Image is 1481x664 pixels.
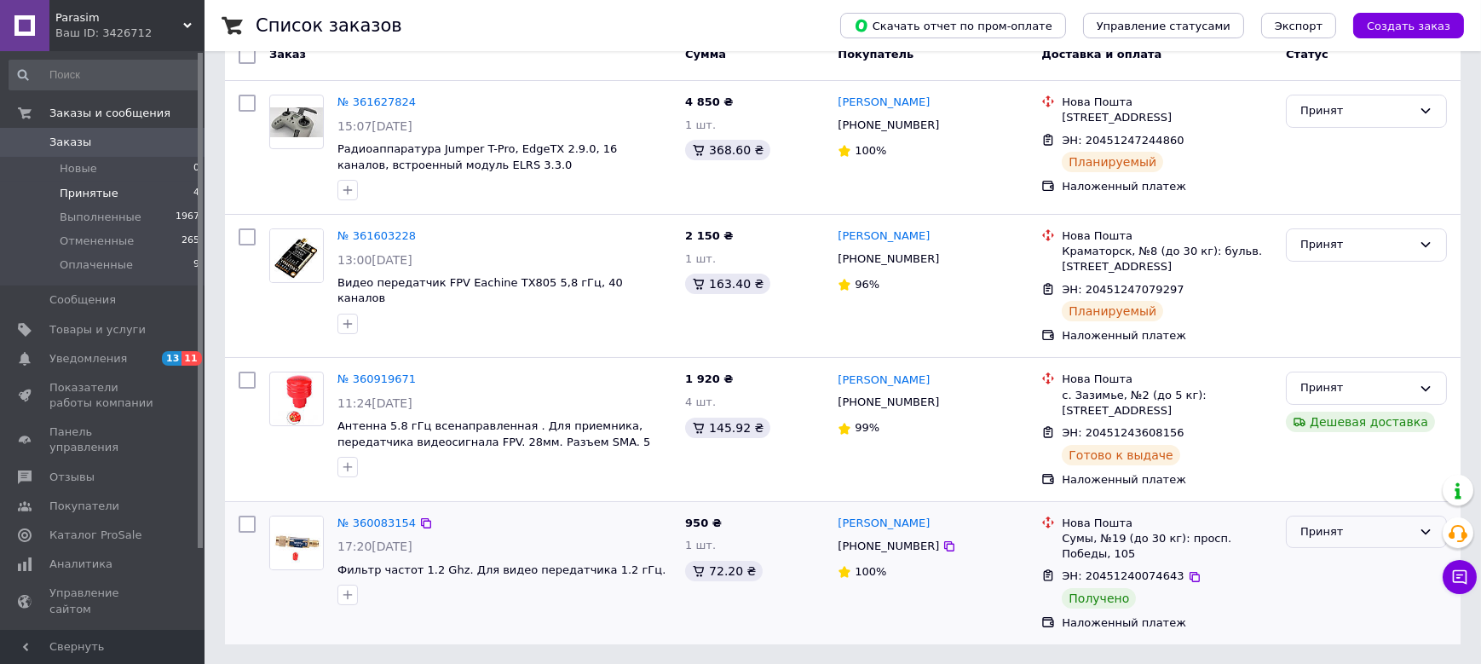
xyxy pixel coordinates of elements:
div: Принят [1300,379,1412,397]
a: Создать заказ [1336,19,1464,32]
img: Фото товару [270,107,323,137]
span: Выполненные [60,210,141,225]
span: 4 [193,186,199,201]
button: Экспорт [1261,13,1336,38]
span: 100% [855,144,886,157]
span: Антенна 5.8 гГц всенаправленная . Для приемника, передатчика видеосигнала FPV. 28мм. Разъем SMA. ... [337,419,650,464]
a: № 360919671 [337,372,416,385]
span: Заказ [269,48,306,61]
span: Заказы и сообщения [49,106,170,121]
a: Фото товару [269,516,324,570]
div: 368.60 ₴ [685,140,770,160]
div: с. Зазимье, №2 (до 5 кг): [STREET_ADDRESS] [1062,388,1272,419]
span: 0 [193,161,199,176]
div: Наложенный платеж [1062,615,1272,631]
span: Показатели работы компании [49,380,158,411]
span: ЭН: 20451243608156 [1062,426,1184,439]
a: № 360083154 [337,517,416,529]
span: 950 ₴ [685,517,722,529]
a: [PERSON_NAME] [838,372,930,389]
div: Сумы, №19 (до 30 кг): просп. Победы, 105 [1062,531,1272,562]
div: Планируемый [1062,301,1163,321]
span: Создать заказ [1367,20,1450,32]
button: Создать заказ [1353,13,1464,38]
div: Нова Пошта [1062,516,1272,531]
span: 96% [855,278,879,291]
span: 4 850 ₴ [685,95,733,108]
a: [PERSON_NAME] [838,95,930,111]
span: 9 [193,257,199,273]
span: Parasim [55,10,183,26]
span: 4 шт. [685,396,716,408]
button: Скачать отчет по пром-оплате [840,13,1066,38]
img: Фото товару [270,229,323,282]
span: 1 920 ₴ [685,372,733,385]
a: [PERSON_NAME] [838,516,930,532]
div: Наложенный платеж [1062,328,1272,344]
div: Краматорск, №8 (до 30 кг): бульв. [STREET_ADDRESS] [1062,244,1272,274]
span: Оплаченные [60,257,133,273]
span: Управление сайтом [49,586,158,616]
span: 13 [162,351,182,366]
a: Радиоаппаратура Jumper T-Pro, EdgeTX 2.9.0, 16 каналов, встроенный модуль ELRS 3.3.0 [337,142,617,171]
a: Фото товару [269,228,324,283]
div: 163.40 ₴ [685,274,770,294]
span: 1967 [176,210,199,225]
img: Фото товару [270,517,323,569]
span: 2 150 ₴ [685,229,733,242]
div: 72.20 ₴ [685,561,763,581]
div: Готово к выдаче [1062,445,1179,465]
span: Каталог ProSale [49,528,141,543]
span: Сообщения [49,292,116,308]
div: [PHONE_NUMBER] [834,114,942,136]
div: Нова Пошта [1062,228,1272,244]
span: Управление статусами [1097,20,1230,32]
div: Наложенный платеж [1062,179,1272,194]
div: 145.92 ₴ [685,418,770,438]
span: Покупатель [838,48,913,61]
span: Аналитика [49,557,112,572]
span: Заказы [49,135,91,150]
span: 99% [855,421,879,434]
span: 100% [855,565,886,578]
input: Поиск [9,60,201,90]
a: Фильтр частот 1.2 Ghz. Для видео передатчика 1.2 гГц. [337,563,666,576]
a: Фото товару [269,372,324,426]
button: Управление статусами [1083,13,1244,38]
span: Уведомления [49,351,127,367]
img: Фото товару [274,372,319,425]
h1: Список заказов [256,15,402,36]
div: Ваш ID: 3426712 [55,26,205,41]
span: Скачать отчет по пром-оплате [854,18,1052,33]
span: Экспорт [1275,20,1323,32]
span: 15:07[DATE] [337,119,412,133]
div: Наложенный платеж [1062,472,1272,488]
span: Принятые [60,186,118,201]
span: 265 [182,234,199,249]
span: 11 [182,351,201,366]
span: Товары и услуги [49,322,146,338]
span: 13:00[DATE] [337,253,412,267]
div: Дешевая доставка [1286,412,1435,432]
span: Отзывы [49,470,95,485]
a: № 361627824 [337,95,416,108]
span: Покупатели [49,499,119,514]
span: ЭН: 20451247244860 [1062,134,1184,147]
span: Доставка и оплата [1041,48,1161,61]
div: Получено [1062,588,1136,609]
span: 1 шт. [685,252,716,265]
span: 11:24[DATE] [337,396,412,410]
div: Нова Пошта [1062,372,1272,387]
span: Панель управления [49,424,158,455]
a: Видео передатчик FPV Eachine TX805 5,8 гГц, 40 каналов [337,276,623,305]
div: [STREET_ADDRESS] [1062,110,1272,125]
div: Планируемый [1062,152,1163,172]
a: № 361603228 [337,229,416,242]
div: Принят [1300,523,1412,541]
span: Отмененные [60,234,134,249]
span: ЭН: 20451247079297 [1062,283,1184,296]
span: Новые [60,161,97,176]
a: [PERSON_NAME] [838,228,930,245]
